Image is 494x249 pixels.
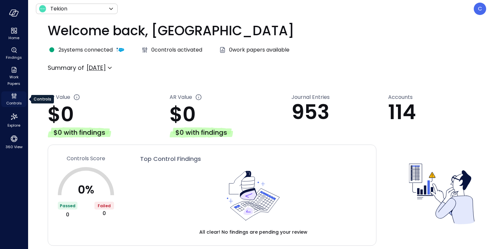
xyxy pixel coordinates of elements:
[60,203,75,209] span: Passed
[474,3,486,15] div: Csamarpuri
[170,127,233,138] div: $0 with findings
[1,91,26,107] div: Controls
[8,122,20,129] span: Explore
[1,133,26,151] div: 360 View
[291,98,329,126] span: 953
[6,144,23,150] span: 360 View
[50,5,67,13] p: Tekion
[103,210,106,217] span: 0
[409,161,474,226] img: Controls
[48,63,84,72] p: Summary of
[31,95,54,103] div: Controls
[151,46,202,54] span: 0 controls activated
[170,126,291,138] a: $0 with findings
[58,46,113,54] span: 2 systems connected
[66,211,69,219] span: 0
[1,111,26,129] div: Explore
[229,46,289,54] span: 0 work papers available
[48,100,74,129] span: $0
[388,101,474,123] p: 114
[170,100,196,129] span: $0
[48,126,170,138] a: $0 with findings
[1,65,26,87] div: Work Papers
[388,93,413,101] span: Accounts
[141,46,202,54] a: 0controls activated
[140,155,201,163] span: Top Control Findings
[118,47,124,53] img: integration-logo
[6,54,22,61] span: Findings
[78,184,94,195] p: 0 %
[48,21,474,40] p: Welcome back, [GEOGRAPHIC_DATA]
[115,47,122,53] img: integration-logo
[199,228,307,236] span: All clear! No findings are pending your review
[4,74,24,87] span: Work Papers
[39,5,46,13] img: Icon
[98,203,111,209] span: Failed
[170,93,192,103] span: AR Value
[58,155,114,163] a: Controls Score
[219,46,289,54] a: 0work papers available
[478,5,482,13] p: C
[87,62,106,73] div: [DATE]
[8,35,19,41] span: Home
[1,26,26,42] div: Home
[48,93,70,103] span: AP Value
[291,93,330,101] span: Journal Entries
[48,127,111,138] div: $0 with findings
[1,46,26,61] div: Findings
[6,100,22,106] span: Controls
